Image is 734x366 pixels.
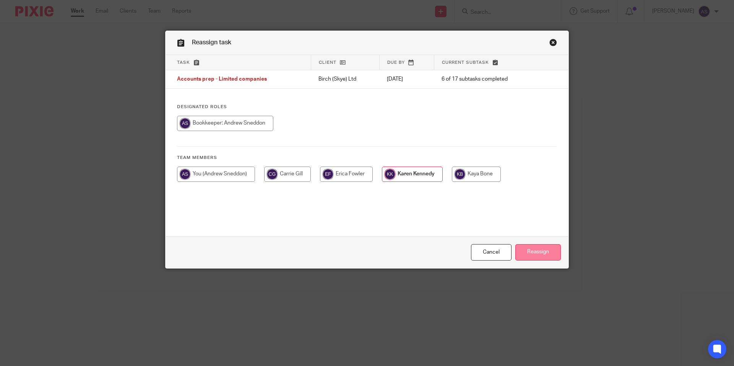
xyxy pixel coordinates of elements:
input: Reassign [515,244,561,261]
h4: Team members [177,155,557,161]
span: Accounts prep - Limited companies [177,77,267,82]
span: Client [319,60,336,65]
span: Due by [387,60,405,65]
p: Birch (Skye) Ltd [318,75,372,83]
a: Close this dialog window [471,244,512,261]
a: Close this dialog window [549,39,557,49]
span: Reassign task [192,39,231,45]
p: [DATE] [387,75,426,83]
span: Task [177,60,190,65]
span: Current subtask [442,60,489,65]
td: 6 of 17 subtasks completed [434,70,539,89]
h4: Designated Roles [177,104,557,110]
